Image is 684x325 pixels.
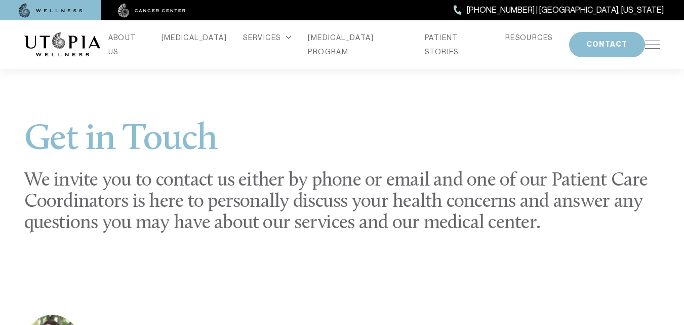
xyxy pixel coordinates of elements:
a: ABOUT US [108,30,145,59]
span: [PHONE_NUMBER] | [GEOGRAPHIC_DATA], [US_STATE] [467,4,664,17]
a: RESOURCES [505,30,553,45]
h1: Get in Touch [24,122,660,158]
h2: We invite you to contact us either by phone or email and one of our Patient Care Coordinators is ... [24,170,660,235]
a: [PHONE_NUMBER] | [GEOGRAPHIC_DATA], [US_STATE] [454,4,664,17]
div: SERVICES [243,30,292,45]
img: logo [24,32,100,57]
button: CONTACT [569,32,645,57]
a: PATIENT STORIES [425,30,489,59]
img: icon-hamburger [645,41,660,49]
img: wellness [19,4,83,18]
a: [MEDICAL_DATA] PROGRAM [308,30,409,59]
a: [MEDICAL_DATA] [162,30,227,45]
img: cancer center [118,4,186,18]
